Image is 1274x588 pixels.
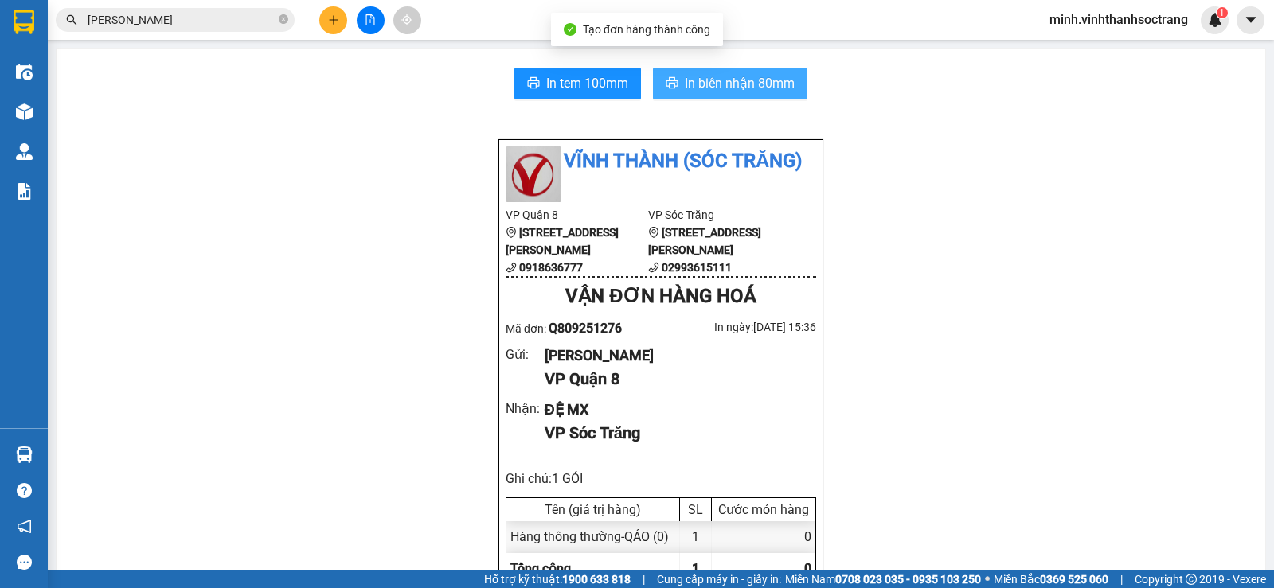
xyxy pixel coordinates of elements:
span: Cung cấp máy in - giấy in: [657,570,781,588]
span: 1 [1219,7,1225,18]
img: warehouse-icon [16,446,33,463]
span: check-circle [564,23,576,36]
span: Q809251276 [549,321,622,336]
span: Tạo đơn hàng thành công [583,23,710,36]
span: Miền Nam [785,570,981,588]
img: logo-vxr [14,10,34,34]
b: [STREET_ADDRESS][PERSON_NAME] [648,226,761,256]
b: 0918636777 [519,261,583,274]
span: close-circle [279,13,288,28]
strong: 0369 525 060 [1040,573,1108,586]
div: Nhận : [506,399,545,419]
span: close-circle [279,14,288,24]
div: SL [684,502,707,517]
button: aim [393,6,421,34]
button: printerIn biên nhận 80mm [653,68,807,99]
span: 1 [692,561,699,576]
span: message [17,555,32,570]
div: Mã đơn: [506,318,661,338]
span: In tem 100mm [546,73,628,93]
span: Tổng cộng [510,561,571,576]
span: question-circle [17,483,32,498]
div: In ngày: [DATE] 15:36 [661,318,816,336]
div: Ghi chú: 1 GÓI [506,469,816,489]
span: file-add [365,14,376,25]
span: In biên nhận 80mm [685,73,795,93]
strong: 0708 023 035 - 0935 103 250 [835,573,981,586]
span: Hỗ trợ kỹ thuật: [484,570,631,588]
div: VP Sóc Trăng [545,421,803,446]
div: Cước món hàng [716,502,811,517]
div: 0 [712,521,815,552]
div: 1 [680,521,712,552]
span: printer [527,76,540,92]
button: caret-down [1237,6,1264,34]
span: environment [506,227,517,238]
div: Gửi : [506,345,545,364]
span: phone [648,262,659,273]
span: copyright [1186,574,1197,585]
b: [STREET_ADDRESS][PERSON_NAME] [506,226,619,256]
input: Tìm tên, số ĐT hoặc mã đơn [88,11,276,29]
img: icon-new-feature [1208,13,1222,27]
span: | [1120,570,1123,588]
li: VP Quận 8 [506,206,648,224]
b: 02993615111 [662,261,732,274]
img: warehouse-icon [16,64,33,80]
img: warehouse-icon [16,103,33,120]
sup: 1 [1217,7,1228,18]
button: printerIn tem 100mm [514,68,641,99]
span: notification [17,519,32,534]
button: plus [319,6,347,34]
img: warehouse-icon [16,143,33,160]
span: 0 [804,561,811,576]
strong: 1900 633 818 [562,573,631,586]
span: environment [648,227,659,238]
button: file-add [357,6,385,34]
li: Vĩnh Thành (Sóc Trăng) [506,146,816,177]
li: VP Sóc Trăng [648,206,791,224]
span: printer [666,76,678,92]
div: VP Quận 8 [545,367,803,391]
div: Tên (giá trị hàng) [510,502,675,517]
span: minh.vinhthanhsoctrang [1037,10,1201,29]
img: logo.jpg [506,146,561,202]
div: ĐỆ MX [545,399,803,421]
span: | [643,570,645,588]
span: caret-down [1244,13,1258,27]
span: ⚪️ [985,576,990,582]
span: search [66,14,77,25]
span: phone [506,262,517,273]
span: Hàng thông thường - QÁO (0) [510,529,669,544]
span: plus [328,14,339,25]
span: Miền Bắc [994,570,1108,588]
img: solution-icon [16,183,33,200]
span: aim [401,14,412,25]
div: VẬN ĐƠN HÀNG HOÁ [506,282,816,312]
div: [PERSON_NAME] [545,345,803,367]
